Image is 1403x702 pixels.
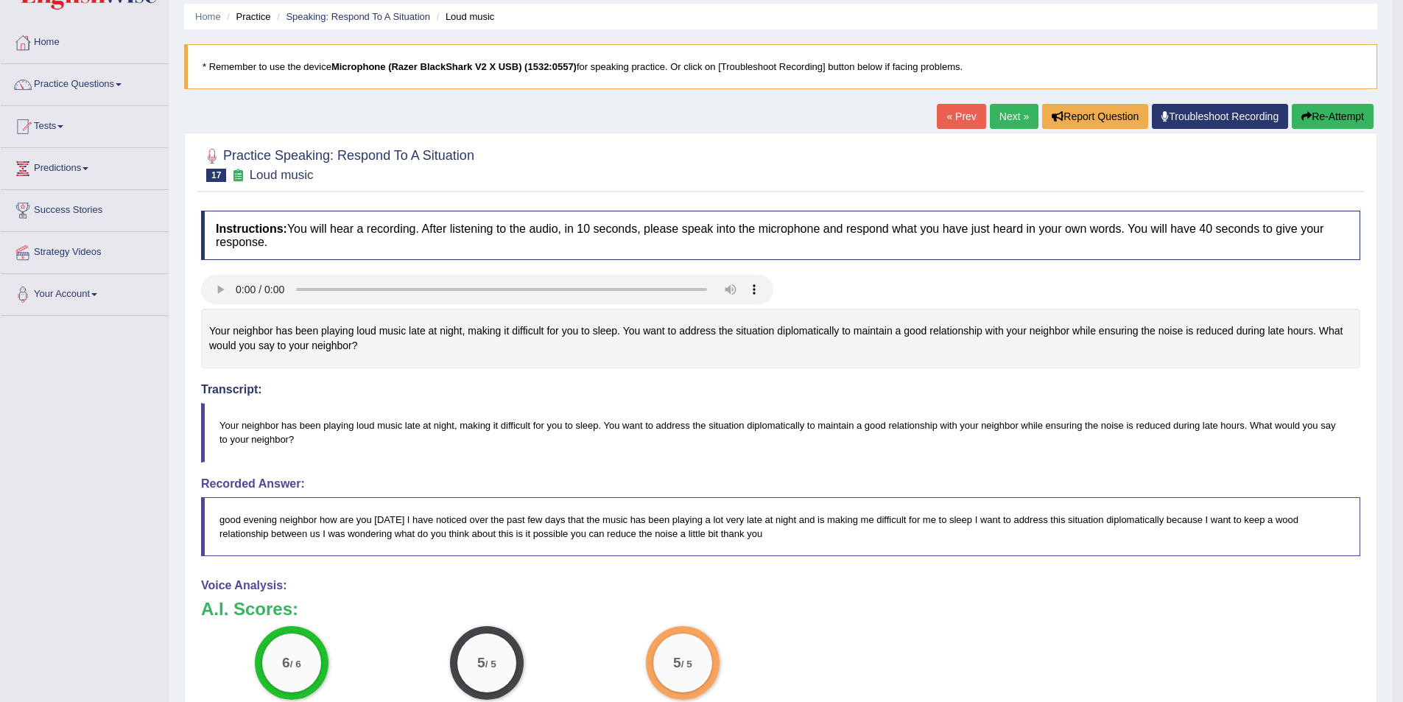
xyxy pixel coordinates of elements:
h4: You will hear a recording. After listening to the audio, in 10 seconds, please speak into the mic... [201,211,1360,260]
div: Your neighbor has been playing loud music late at night, making it difficult for you to sleep. Yo... [201,309,1360,368]
a: Strategy Videos [1,232,169,269]
b: A.I. Scores: [201,599,298,619]
a: Home [195,11,221,22]
li: Practice [223,10,270,24]
a: Success Stories [1,190,169,227]
small: Loud music [250,168,314,182]
h2: Practice Speaking: Respond To A Situation [201,145,474,182]
big: 5 [673,655,681,671]
li: Loud music [433,10,495,24]
big: 5 [478,655,486,671]
button: Re-Attempt [1292,104,1374,129]
h4: Recorded Answer: [201,477,1360,491]
small: Exam occurring question [230,169,245,183]
h4: Voice Analysis: [201,579,1360,592]
span: 17 [206,169,226,182]
a: Practice Questions [1,64,169,101]
blockquote: * Remember to use the device for speaking practice. Or click on [Troubleshoot Recording] button b... [184,44,1377,89]
b: Instructions: [216,222,287,235]
a: Speaking: Respond To A Situation [286,11,430,22]
a: Tests [1,106,169,143]
small: / 5 [485,659,496,670]
b: Microphone (Razer BlackShark V2 X USB) (1532:0557) [331,61,577,72]
a: Next » [990,104,1038,129]
big: 6 [282,655,290,671]
a: Home [1,22,169,59]
blockquote: Your neighbor has been playing loud music late at night, making it difficult for you to sleep. Yo... [201,403,1360,462]
button: Report Question [1042,104,1148,129]
small: / 5 [681,659,692,670]
a: « Prev [937,104,985,129]
blockquote: good evening neighbor how are you [DATE] I have noticed over the past few days that the music has... [201,497,1360,556]
small: / 6 [290,659,301,670]
a: Your Account [1,274,169,311]
a: Predictions [1,148,169,185]
a: Troubleshoot Recording [1152,104,1288,129]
